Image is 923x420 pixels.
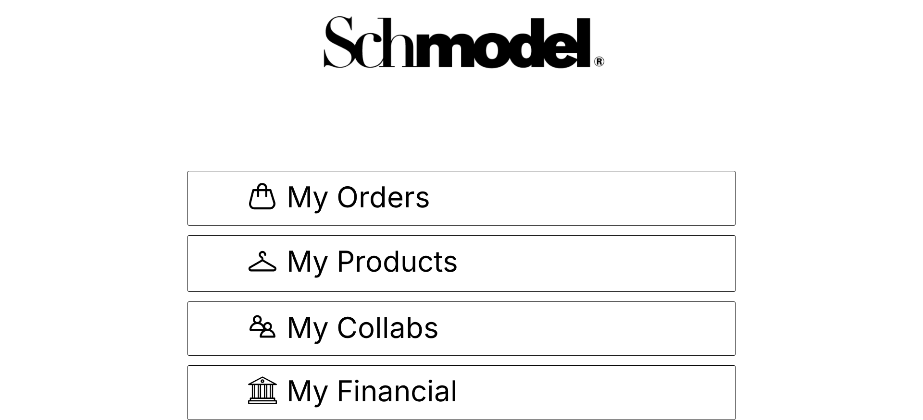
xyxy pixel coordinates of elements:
[287,376,458,408] span: My Financial
[287,247,458,280] span: My Products
[187,365,736,420] a: My Financial
[287,313,439,344] span: My Collabs
[187,171,736,226] a: My Orders
[187,301,736,356] a: My Collabs
[287,182,430,215] span: My Orders
[187,235,736,292] a: My Products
